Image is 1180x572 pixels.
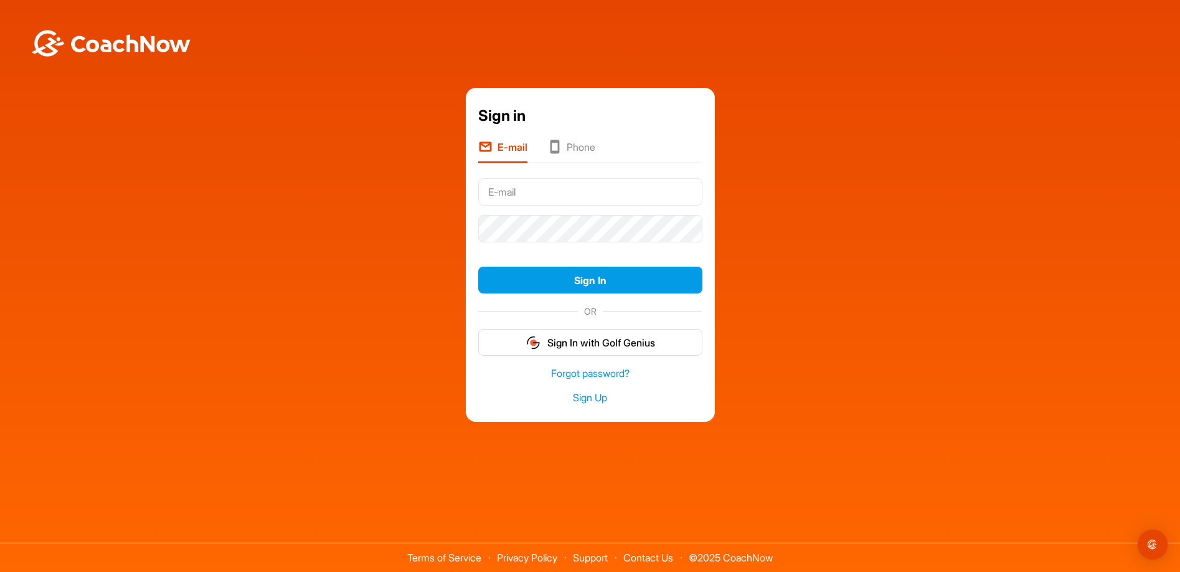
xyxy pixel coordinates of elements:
[573,551,608,564] a: Support
[547,140,595,163] li: Phone
[478,366,702,381] a: Forgot password?
[478,105,702,127] div: Sign in
[30,30,192,57] img: BwLJSsUCoWCh5upNqxVrqldRgqLPVwmV24tXu5FoVAoFEpwwqQ3VIfuoInZCoVCoTD4vwADAC3ZFMkVEQFDAAAAAElFTkSuQmCC
[1138,530,1168,560] div: Open Intercom Messenger
[478,329,702,356] button: Sign In with Golf Genius
[682,543,779,563] span: © 2025 CoachNow
[526,335,541,350] img: gg_logo
[478,267,702,293] button: Sign In
[578,305,603,318] span: OR
[478,391,702,405] a: Sign Up
[478,178,702,206] input: E-mail
[407,551,481,564] a: Terms of Service
[497,551,557,564] a: Privacy Policy
[623,551,673,564] a: Contact Us
[478,140,527,163] li: E-mail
